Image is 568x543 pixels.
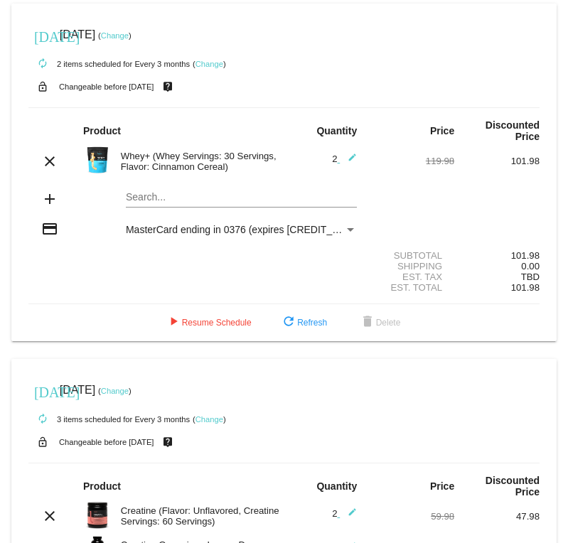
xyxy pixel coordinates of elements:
mat-icon: edit [340,153,357,170]
button: Delete [348,310,412,335]
span: 101.98 [511,282,540,293]
div: Shipping [369,261,454,271]
a: Change [101,31,129,40]
img: Image-1-Carousel-Whey-2lb-Cin-Cereal-no-badge-Transp.png [83,146,112,174]
small: 2 items scheduled for Every 3 months [28,60,190,68]
mat-icon: clear [41,507,58,525]
mat-icon: lock_open [34,433,51,451]
input: Search... [126,192,357,203]
span: 2 [332,508,357,519]
strong: Quantity [316,480,357,492]
small: Changeable before [DATE] [59,438,154,446]
div: 119.98 [369,156,454,166]
div: Est. Tax [369,271,454,282]
mat-icon: edit [340,507,357,525]
strong: Price [430,480,454,492]
button: Resume Schedule [154,310,263,335]
a: Change [195,415,223,424]
small: 3 items scheduled for Every 3 months [28,415,190,424]
div: 47.98 [454,511,540,522]
small: Changeable before [DATE] [59,82,154,91]
mat-icon: refresh [280,314,297,331]
mat-icon: autorenew [34,55,51,72]
mat-icon: [DATE] [34,382,51,399]
span: MasterCard ending in 0376 (expires [CREDIT_CARD_DATA]) [126,224,397,235]
div: 59.98 [369,511,454,522]
div: Subtotal [369,250,454,261]
div: 101.98 [454,250,540,261]
span: 0.00 [521,261,540,271]
button: Refresh [269,310,338,335]
mat-icon: live_help [159,77,176,96]
mat-icon: clear [41,153,58,170]
strong: Discounted Price [486,475,540,498]
span: Refresh [280,318,327,328]
div: Creatine (Flavor: Unflavored, Creatine Servings: 60 Servings) [114,505,284,527]
strong: Product [83,125,121,136]
img: Image-1-Carousel-Creatine-60S-1000x1000-Transp.png [83,501,112,529]
mat-icon: credit_card [41,220,58,237]
strong: Discounted Price [486,119,540,142]
div: 101.98 [454,156,540,166]
strong: Price [430,125,454,136]
small: ( ) [98,387,132,395]
mat-icon: delete [359,314,376,331]
mat-select: Payment Method [126,224,357,235]
strong: Product [83,480,121,492]
div: Whey+ (Whey Servings: 30 Servings, Flavor: Cinnamon Cereal) [114,151,284,172]
strong: Quantity [316,125,357,136]
a: Change [195,60,223,68]
mat-icon: play_arrow [165,314,182,331]
span: Resume Schedule [165,318,252,328]
small: ( ) [193,60,226,68]
mat-icon: autorenew [34,411,51,428]
mat-icon: live_help [159,433,176,451]
div: Est. Total [369,282,454,293]
mat-icon: [DATE] [34,27,51,44]
a: Change [101,387,129,395]
small: ( ) [98,31,132,40]
small: ( ) [193,415,226,424]
mat-icon: add [41,190,58,208]
span: Delete [359,318,401,328]
mat-icon: lock_open [34,77,51,96]
span: TBD [521,271,540,282]
span: 2 [332,154,357,164]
